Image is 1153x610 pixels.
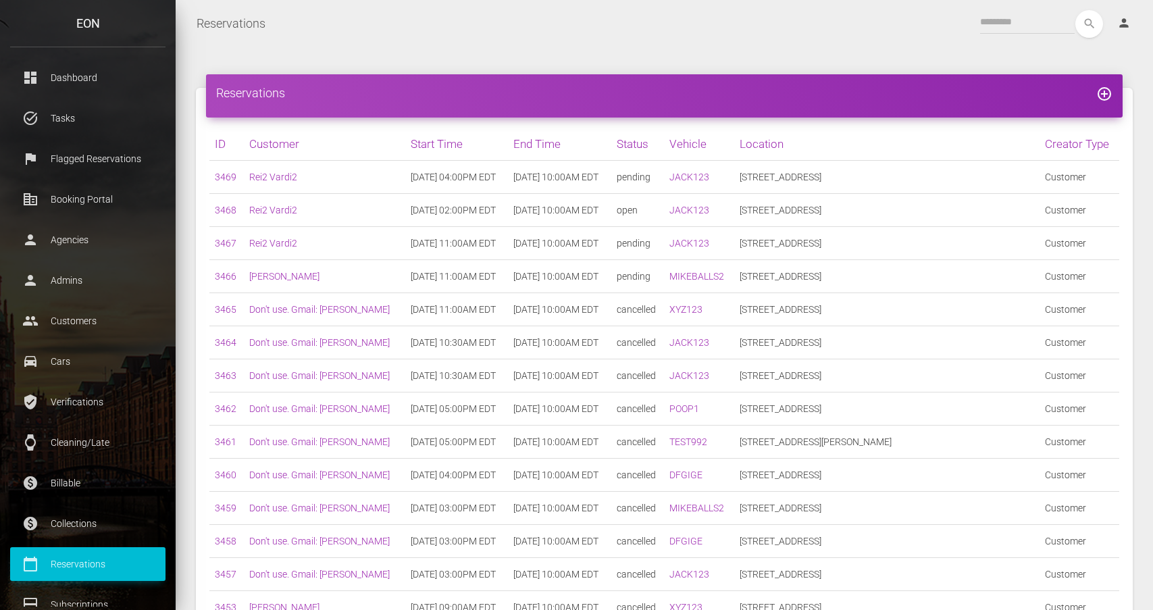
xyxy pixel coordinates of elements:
[669,503,724,513] a: MIKEBALLS2
[249,436,390,447] a: Don't use. Gmail: [PERSON_NAME]
[1040,359,1119,392] td: Customer
[611,392,665,426] td: cancelled
[20,189,155,209] p: Booking Portal
[249,304,390,315] a: Don't use. Gmail: [PERSON_NAME]
[249,503,390,513] a: Don't use. Gmail: [PERSON_NAME]
[669,238,709,249] a: JACK123
[508,326,611,359] td: [DATE] 10:00AM EDT
[669,370,709,381] a: JACK123
[249,337,390,348] a: Don't use. Gmail: [PERSON_NAME]
[215,304,236,315] a: 3465
[611,260,665,293] td: pending
[215,436,236,447] a: 3461
[215,569,236,580] a: 3457
[249,469,390,480] a: Don't use. Gmail: [PERSON_NAME]
[405,426,508,459] td: [DATE] 05:00PM EDT
[215,271,236,282] a: 3466
[10,547,165,581] a: calendar_today Reservations
[1075,10,1103,38] button: search
[215,403,236,414] a: 3462
[1040,194,1119,227] td: Customer
[734,194,1040,227] td: [STREET_ADDRESS]
[1096,86,1112,102] i: add_circle_outline
[20,270,155,290] p: Admins
[215,469,236,480] a: 3460
[405,326,508,359] td: [DATE] 10:30AM EDT
[734,525,1040,558] td: [STREET_ADDRESS]
[405,459,508,492] td: [DATE] 04:00PM EDT
[734,492,1040,525] td: [STREET_ADDRESS]
[669,205,709,215] a: JACK123
[611,194,665,227] td: open
[669,172,709,182] a: JACK123
[508,161,611,194] td: [DATE] 10:00AM EDT
[405,359,508,392] td: [DATE] 10:30AM EDT
[508,260,611,293] td: [DATE] 10:00AM EDT
[249,403,390,414] a: Don't use. Gmail: [PERSON_NAME]
[215,238,236,249] a: 3467
[734,459,1040,492] td: [STREET_ADDRESS]
[1117,16,1131,30] i: person
[249,569,390,580] a: Don't use. Gmail: [PERSON_NAME]
[244,128,405,161] th: Customer
[669,271,724,282] a: MIKEBALLS2
[405,492,508,525] td: [DATE] 03:00PM EDT
[20,432,155,453] p: Cleaning/Late
[508,492,611,525] td: [DATE] 10:00AM EDT
[10,223,165,257] a: person Agencies
[1040,525,1119,558] td: Customer
[734,161,1040,194] td: [STREET_ADDRESS]
[10,466,165,500] a: paid Billable
[10,507,165,540] a: paid Collections
[508,293,611,326] td: [DATE] 10:00AM EDT
[508,194,611,227] td: [DATE] 10:00AM EDT
[611,326,665,359] td: cancelled
[249,238,297,249] a: Rei2 Vardi2
[249,370,390,381] a: Don't use. Gmail: [PERSON_NAME]
[1040,260,1119,293] td: Customer
[249,172,297,182] a: Rei2 Vardi2
[20,230,155,250] p: Agencies
[405,293,508,326] td: [DATE] 11:00AM EDT
[10,142,165,176] a: flag Flagged Reservations
[1040,326,1119,359] td: Customer
[216,84,1112,101] h4: Reservations
[249,536,390,547] a: Don't use. Gmail: [PERSON_NAME]
[669,436,707,447] a: TEST992
[611,426,665,459] td: cancelled
[611,525,665,558] td: cancelled
[20,554,155,574] p: Reservations
[1040,161,1119,194] td: Customer
[1040,459,1119,492] td: Customer
[611,128,665,161] th: Status
[10,345,165,378] a: drive_eta Cars
[20,108,155,128] p: Tasks
[1040,227,1119,260] td: Customer
[405,227,508,260] td: [DATE] 11:00AM EDT
[20,473,155,493] p: Billable
[669,569,709,580] a: JACK123
[215,205,236,215] a: 3468
[249,205,297,215] a: Rei2 Vardi2
[734,326,1040,359] td: [STREET_ADDRESS]
[734,426,1040,459] td: [STREET_ADDRESS][PERSON_NAME]
[1040,128,1119,161] th: Creator Type
[669,403,699,414] a: POOP1
[405,194,508,227] td: [DATE] 02:00PM EDT
[508,525,611,558] td: [DATE] 10:00AM EDT
[405,128,508,161] th: Start Time
[508,128,611,161] th: End Time
[664,128,734,161] th: Vehicle
[215,337,236,348] a: 3464
[197,7,265,41] a: Reservations
[1040,558,1119,591] td: Customer
[508,227,611,260] td: [DATE] 10:00AM EDT
[669,337,709,348] a: JACK123
[10,61,165,95] a: dashboard Dashboard
[10,304,165,338] a: people Customers
[508,459,611,492] td: [DATE] 10:00AM EDT
[20,68,155,88] p: Dashboard
[20,351,155,372] p: Cars
[10,426,165,459] a: watch Cleaning/Late
[734,558,1040,591] td: [STREET_ADDRESS]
